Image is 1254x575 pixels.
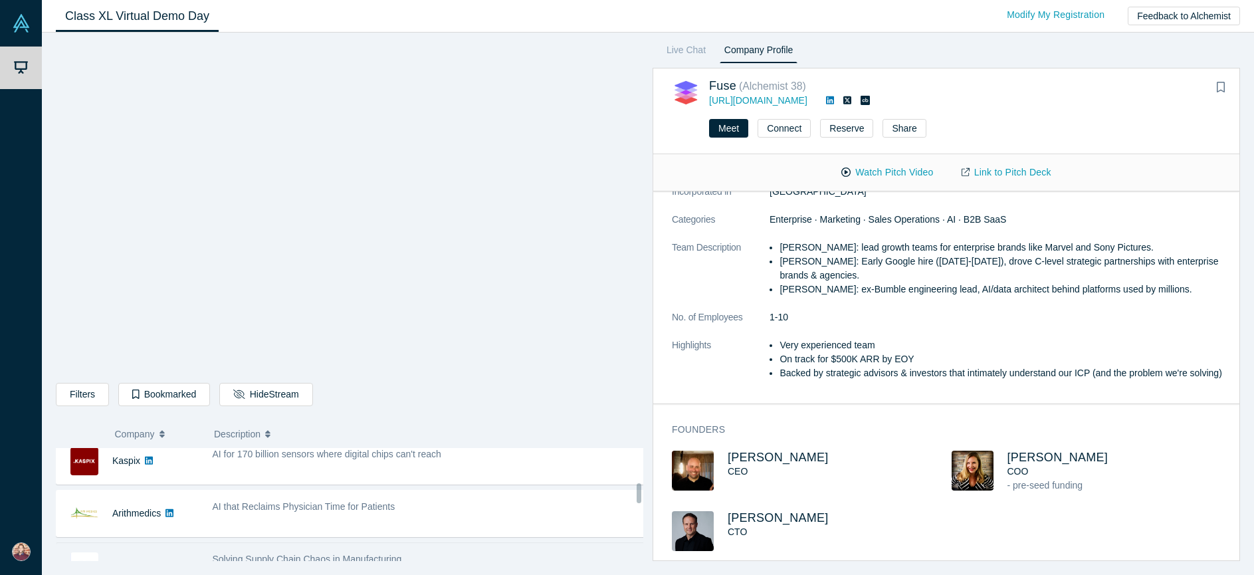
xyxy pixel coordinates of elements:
img: Jill Randell's Profile Image [952,451,993,491]
a: Arithmedics [112,508,161,518]
img: Tom Counsell's Profile Image [672,511,714,551]
li: [PERSON_NAME]: lead growth teams for enterprise brands like Marvel and Sony Pictures. [780,241,1231,255]
dd: [GEOGRAPHIC_DATA] [770,185,1231,199]
dt: Highlights [672,338,770,394]
button: Bookmark [1211,78,1230,97]
button: Reserve [820,119,873,138]
img: Jeff Cherkassky's Profile Image [672,451,714,491]
a: [PERSON_NAME] [1007,451,1108,464]
dt: Team Description [672,241,770,310]
span: AI that Reclaims Physician Time for Patients [213,501,395,512]
span: COO [1007,466,1029,477]
a: Kaspix [112,455,140,466]
img: Alchemist Vault Logo [12,14,31,33]
button: Bookmarked [118,383,210,406]
dt: No. of Employees [672,310,770,338]
button: Filters [56,383,109,406]
li: Very experienced team [780,338,1231,352]
a: Live Chat [662,42,710,63]
li: On track for $500K ARR by EOY [780,352,1231,366]
button: Company [115,420,201,448]
img: Kaspix's Logo [70,447,98,475]
a: Fuse [709,79,736,92]
button: Share [883,119,926,138]
button: Description [214,420,634,448]
a: Class XL Virtual Demo Day [56,1,219,32]
li: [PERSON_NAME]: ex-Bumble engineering lead, AI/data architect behind platforms used by millions. [780,283,1231,296]
iframe: To enrich screen reader interactions, please activate Accessibility in Grammarly extension settings [56,43,643,373]
button: Feedback to Alchemist [1128,7,1240,25]
a: Link to Pitch Deck [948,161,1065,184]
a: [PERSON_NAME] [728,511,829,524]
dt: Incorporated in [672,185,770,213]
small: ( Alchemist 38 ) [739,80,806,92]
a: [PERSON_NAME] [728,451,829,464]
dt: Categories [672,213,770,241]
button: Connect [758,119,811,138]
span: Solving Supply Chain Chaos in Manufacturing [213,554,402,564]
li: Backed by strategic advisors & investors that intimately understand our ICP (and the problem we'r... [780,366,1231,380]
span: AI for 170 billion sensors where digital chips can't reach [213,449,441,459]
img: Arithmedics's Logo [70,500,98,528]
span: CTO [728,526,747,537]
dd: 1-10 [770,310,1231,324]
a: ZeeHub AI [112,560,156,571]
span: - pre-seed funding [1007,480,1083,491]
button: HideStream [219,383,312,406]
button: Meet [709,119,748,138]
a: Modify My Registration [993,3,1118,27]
span: Company [115,420,155,448]
a: [URL][DOMAIN_NAME] [709,95,807,106]
span: CEO [728,466,748,477]
h3: Founders [672,423,1212,437]
img: Fuse's Logo [672,78,700,106]
li: [PERSON_NAME]: Early Google hire ([DATE]-[DATE]), drove C-level strategic partnerships with enter... [780,255,1231,283]
button: Watch Pitch Video [827,161,947,184]
span: Description [214,420,261,448]
img: Sachin Sharma's Account [12,542,31,561]
a: Company Profile [720,42,797,63]
span: Enterprise · Marketing · Sales Operations · AI · B2B SaaS [770,214,1006,225]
